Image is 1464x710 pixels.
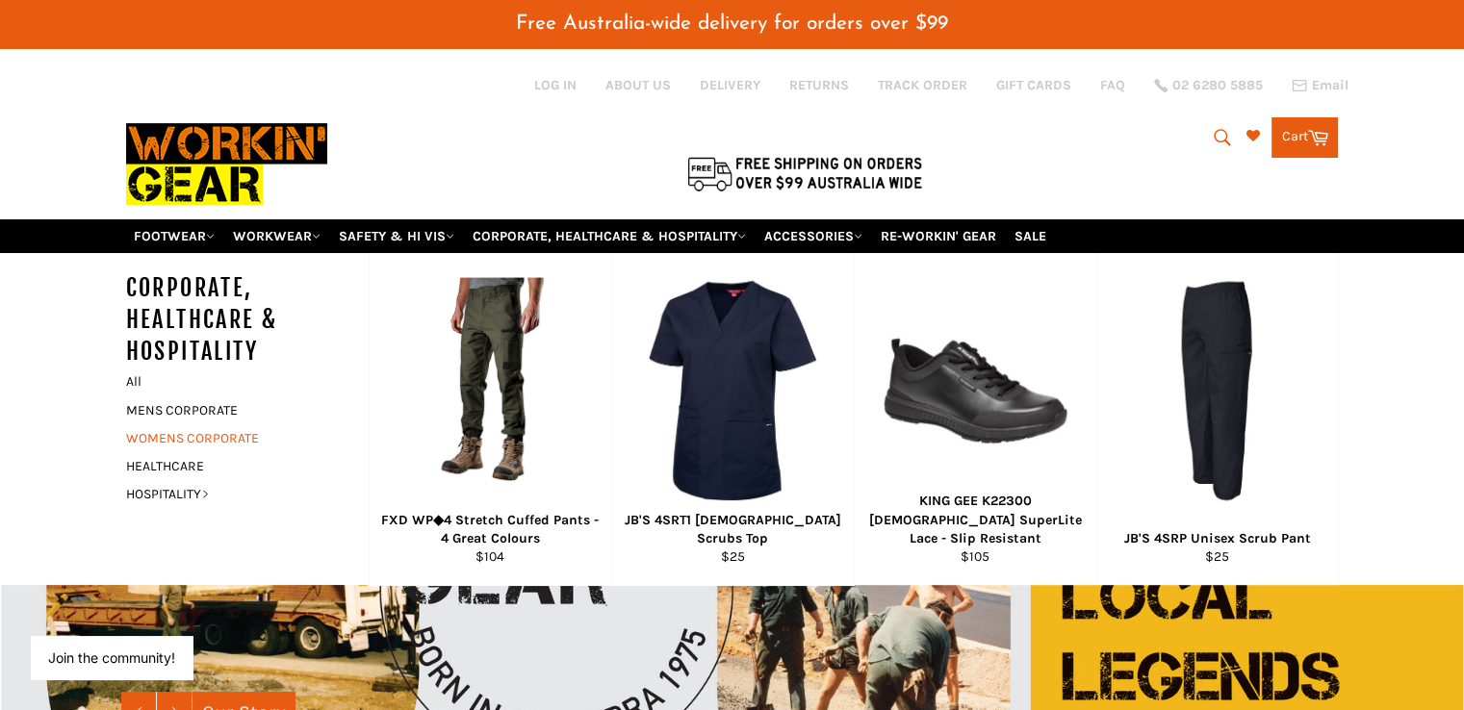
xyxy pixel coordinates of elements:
a: JB'S 4SRT1 Ladies Scrubs Top - Workin' Gear JB'S 4SRT1 [DEMOGRAPHIC_DATA] Scrubs Top $25 [611,253,854,585]
div: $25 [1109,547,1325,566]
a: 02 6280 5885 [1154,79,1263,92]
a: WOMENS CORPORATE [116,424,349,452]
a: HOSPITALITY [116,480,349,508]
a: SALE [1007,219,1054,253]
a: HEALTHCARE [116,452,349,480]
a: TRACK ORDER [878,76,967,94]
a: MENS CORPORATE [116,396,349,424]
div: $105 [866,547,1084,566]
img: JB'S 4SRT1 Ladies Scrubs Top - Workin' Gear [640,277,825,503]
a: KING GEE K22300 Ladies SuperLite Lace - Workin Gear KING GEE K22300 [DEMOGRAPHIC_DATA] SuperLite ... [854,253,1096,585]
div: JB'S 4SRT1 [DEMOGRAPHIC_DATA] Scrubs Top [624,511,841,548]
span: Email [1312,79,1348,92]
a: SAFETY & HI VIS [331,219,462,253]
a: CORPORATE, HEALTHCARE & HOSPITALITY [465,219,754,253]
img: Flat $9.95 shipping Australia wide [684,153,925,193]
div: $25 [624,547,841,566]
a: ABOUT US [605,76,671,94]
a: JB'S 4SRP Unisex Scrub Pant - Workin' Gear JB'S 4SRP Unisex Scrub Pant $25 [1096,253,1339,585]
a: RETURNS [789,76,849,94]
a: GIFT CARDS [996,76,1071,94]
a: All [116,368,369,395]
div: FXD WP◆4 Stretch Cuffed Pants - 4 Great Colours [381,511,599,548]
button: Join the community! [48,649,175,666]
div: KING GEE K22300 [DEMOGRAPHIC_DATA] SuperLite Lace - Slip Resistant [866,492,1084,547]
div: JB'S 4SRP Unisex Scrub Pant [1109,529,1325,547]
a: Log in [534,77,577,93]
a: RE-WORKIN' GEAR [873,219,1004,253]
a: Cart [1271,117,1338,158]
img: KING GEE K22300 Ladies SuperLite Lace - Workin Gear [879,333,1072,448]
span: Free Australia-wide delivery for orders over $99 [516,13,948,34]
img: Workin Gear leaders in Workwear, Safety Boots, PPE, Uniforms. Australia's No.1 in Workwear [126,110,327,218]
a: WORKWEAR [225,219,328,253]
a: DELIVERY [700,76,760,94]
a: FXD WP◆4 Stretch Cuffed Pants - 4 Great Colours FXD WP◆4 Stretch Cuffed Pants - 4 Great Colours $104 [369,253,611,585]
a: Email [1292,78,1348,93]
div: $104 [381,547,599,566]
h5: CORPORATE, HEALTHCARE & HOSPITALITY [126,272,369,368]
img: FXD WP◆4 Stretch Cuffed Pants - 4 Great Colours [415,277,566,503]
span: 02 6280 5885 [1172,79,1263,92]
a: FAQ [1100,76,1125,94]
a: ACCESSORIES [757,219,870,253]
a: FOOTWEAR [126,219,222,253]
img: JB'S 4SRP Unisex Scrub Pant - Workin' Gear [1125,277,1310,503]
